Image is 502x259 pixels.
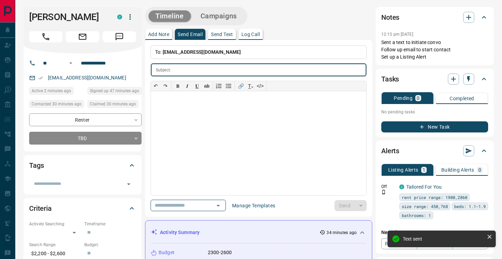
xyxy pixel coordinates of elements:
p: 12:15 pm [DATE] [381,32,413,37]
button: </> [255,81,265,91]
p: Budget: [84,242,136,248]
div: condos.ca [117,15,122,19]
div: Notes [381,9,488,26]
div: condos.ca [399,184,404,189]
a: Tailored For You [406,184,442,190]
p: Building Alerts [441,167,474,172]
span: size range: 450,768 [402,203,448,210]
div: Fri Aug 15 2025 [87,87,142,97]
p: Subject: [156,67,171,73]
svg: Email Verified [38,76,43,80]
h2: Tasks [381,74,399,85]
button: Open [124,179,134,189]
s: ab [204,83,210,89]
span: bathrooms: 1 [402,212,431,219]
span: [EMAIL_ADDRESS][DOMAIN_NAME] [163,49,241,55]
div: Text sent [403,236,484,242]
a: Property [381,238,417,249]
p: 34 minutes ago [326,230,357,236]
svg: Push Notification Only [381,190,386,195]
span: Message [103,31,136,42]
div: Fri Aug 15 2025 [29,87,84,97]
p: No pending tasks [381,107,488,117]
div: Alerts [381,143,488,159]
button: Manage Templates [228,200,279,211]
p: Add Note [148,32,169,37]
p: Timeframe: [84,221,136,227]
p: Search Range: [29,242,81,248]
div: Tags [29,157,136,174]
div: Fri Aug 15 2025 [29,100,84,110]
span: Contacted 30 minutes ago [32,101,82,107]
button: 🔗 [236,81,246,91]
button: 𝑰 [182,81,192,91]
span: Claimed 30 minutes ago [90,101,136,107]
button: ab [202,81,212,91]
button: Timeline [148,10,191,22]
button: 𝐁 [173,81,182,91]
button: Numbered list [214,81,224,91]
p: New Alert: [381,229,488,236]
a: [EMAIL_ADDRESS][DOMAIN_NAME] [48,75,126,80]
div: Tasks [381,71,488,87]
h2: Alerts [381,145,399,156]
span: beds: 1.1-1.9 [454,203,486,210]
h2: Criteria [29,203,52,214]
p: Actively Searching: [29,221,81,227]
button: New Task [381,121,488,132]
div: TBD [29,132,142,145]
h2: Tags [29,160,44,171]
p: Send Email [178,32,203,37]
p: 0 [478,167,481,172]
p: To: [151,45,367,59]
span: Signed up 47 minutes ago [90,87,139,94]
p: Budget [159,249,175,256]
button: ↶ [151,81,161,91]
p: 1 [423,167,425,172]
p: Off [381,183,395,190]
p: Activity Summary [160,229,199,236]
p: Log Call [241,32,260,37]
p: Listing Alerts [388,167,418,172]
p: Sent a text to initiate convo Follow up email to start contact Set up a Listing Alert [381,39,488,61]
div: Criteria [29,200,136,217]
span: rent price range: 1980,2860 [402,194,467,201]
button: Open [213,201,223,210]
div: split button [334,200,367,211]
span: Email [66,31,99,42]
button: Campaigns [194,10,244,22]
p: Completed [450,96,474,101]
span: Active 2 minutes ago [32,87,71,94]
p: 2300-2600 [208,249,232,256]
div: Activity Summary34 minutes ago [151,226,366,239]
span: 𝐔 [195,83,199,89]
h1: [PERSON_NAME] [29,11,107,23]
button: 𝐔 [192,81,202,91]
button: ↷ [161,81,170,91]
div: Fri Aug 15 2025 [87,100,142,110]
h2: Notes [381,12,399,23]
p: Send Text [211,32,233,37]
button: Bullet list [224,81,233,91]
button: T̲ₓ [246,81,255,91]
div: Renter [29,113,142,126]
span: Call [29,31,62,42]
p: Pending [394,96,412,101]
button: Open [67,59,75,67]
p: 0 [417,96,419,101]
